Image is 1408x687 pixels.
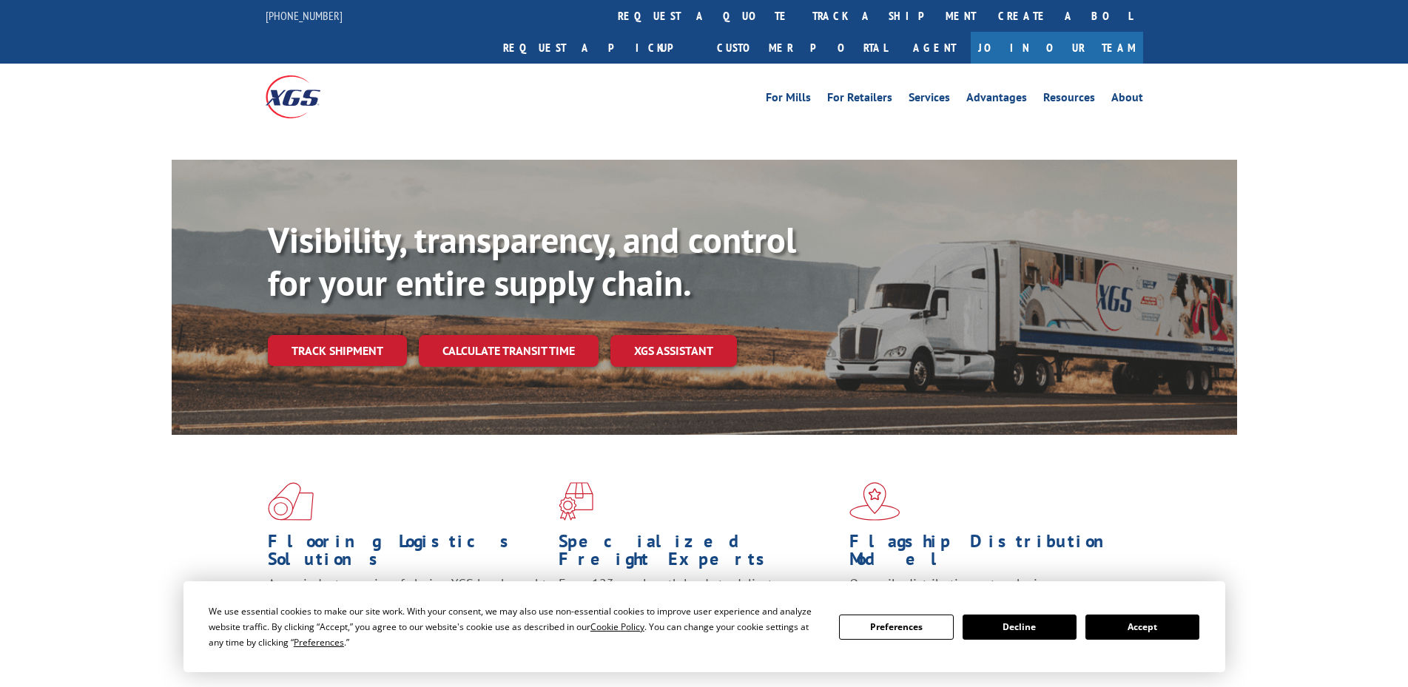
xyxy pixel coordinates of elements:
[268,575,547,628] span: As an industry carrier of choice, XGS has brought innovation and dedication to flooring logistics...
[492,32,706,64] a: Request a pickup
[849,575,1122,610] span: Our agile distribution network gives you nationwide inventory management on demand.
[766,92,811,108] a: For Mills
[268,482,314,521] img: xgs-icon-total-supply-chain-intelligence-red
[268,532,548,575] h1: Flooring Logistics Solutions
[1043,92,1095,108] a: Resources
[849,482,900,521] img: xgs-icon-flagship-distribution-model-red
[610,335,737,367] a: XGS ASSISTANT
[266,8,343,23] a: [PHONE_NUMBER]
[183,581,1225,672] div: Cookie Consent Prompt
[1111,92,1143,108] a: About
[590,620,644,633] span: Cookie Policy
[268,217,796,305] b: Visibility, transparency, and control for your entire supply chain.
[559,575,838,641] p: From 123 overlength loads to delicate cargo, our experienced staff knows the best way to move you...
[839,615,953,640] button: Preferences
[963,615,1077,640] button: Decline
[559,482,593,521] img: xgs-icon-focused-on-flooring-red
[971,32,1143,64] a: Join Our Team
[898,32,971,64] a: Agent
[419,335,599,367] a: Calculate transit time
[294,636,344,649] span: Preferences
[209,603,821,650] div: We use essential cookies to make our site work. With your consent, we may also use non-essential ...
[559,532,838,575] h1: Specialized Freight Experts
[706,32,898,64] a: Customer Portal
[966,92,1027,108] a: Advantages
[909,92,950,108] a: Services
[268,335,407,366] a: Track shipment
[827,92,892,108] a: For Retailers
[1085,615,1199,640] button: Accept
[849,532,1129,575] h1: Flagship Distribution Model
